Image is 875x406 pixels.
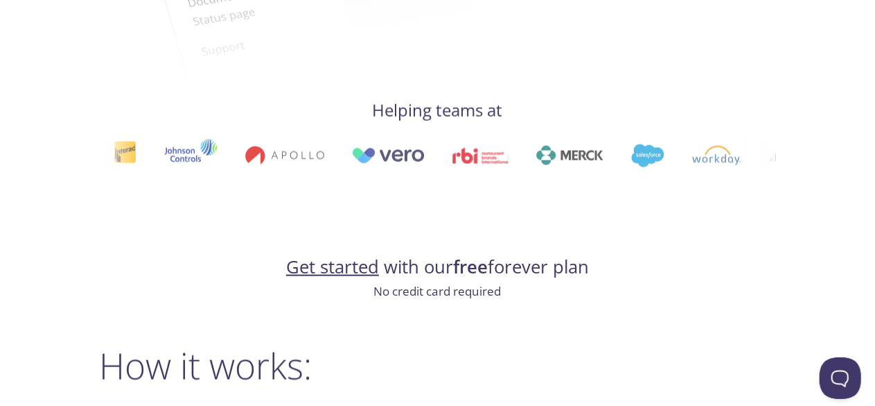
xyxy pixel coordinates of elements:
p: No credit card required [100,282,776,301]
h4: Helping teams at [100,99,776,121]
iframe: Help Scout Beacon - Open [820,357,861,399]
a: Get started [286,255,379,279]
img: vero [351,148,425,164]
img: johnsoncontrols [163,139,217,172]
img: rbi [452,148,508,164]
h2: How it works: [100,345,776,387]
img: interac [113,141,136,171]
strong: free [453,255,488,279]
img: salesforce [630,144,664,167]
img: apollo [245,146,324,165]
img: workday [691,146,741,165]
h4: with our forever plan [100,255,776,279]
img: merck [536,146,603,165]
